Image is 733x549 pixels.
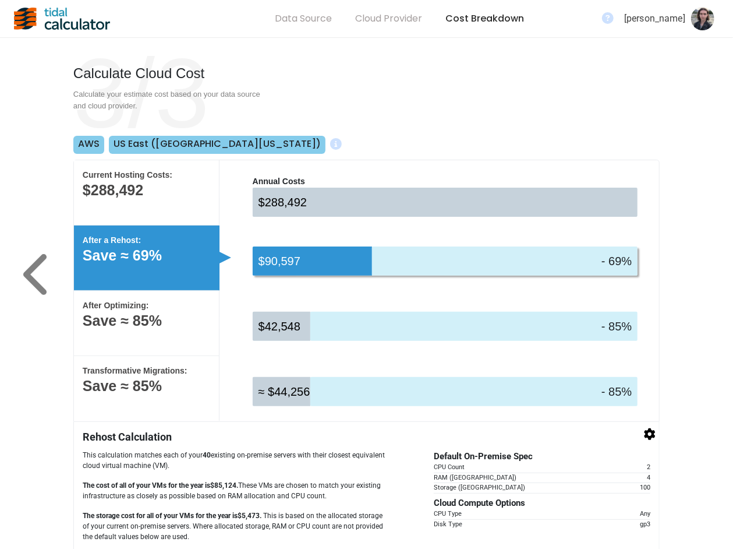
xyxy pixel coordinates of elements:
[74,511,396,542] p: This is based on the allocated storage of your current on-premise servers. Where allocated storag...
[203,451,211,459] b: 40
[434,483,525,493] div: Storage ([GEOGRAPHIC_DATA])
[14,1,226,37] a: home
[83,169,210,181] p: Current Hosting Costs:
[83,249,210,261] p: Save ≈ 69%
[83,234,210,247] p: After a Rehost:
[253,377,310,400] p: ≈ $44,256
[691,7,714,30] img: user-data
[83,512,263,520] b: The storage cost for all of your VMs for the year is $5,473 .
[83,300,210,312] p: After Optimizing:
[114,138,321,149] h5: US East ([GEOGRAPHIC_DATA][US_STATE])
[74,450,396,471] p: This calculation matches each of your existing on-premise servers with their closest equivalent c...
[253,312,300,335] p: $42,548
[73,89,210,98] h1: 3/3
[647,463,650,473] div: 2
[640,483,650,493] div: 100
[596,312,632,335] p: - 85%
[83,481,238,490] b: The cost of all of your VMs for the year is $85,124 .
[434,473,516,483] div: RAM ([GEOGRAPHIC_DATA])
[596,247,632,270] p: - 69%
[253,188,307,211] p: $288,492
[624,12,685,26] div: [PERSON_NAME]
[74,422,180,445] h1: Rehost Calculation
[434,520,462,530] div: Disk Type
[253,175,638,188] p: Annual Costs
[83,380,210,392] p: Save ≈ 85%
[602,12,619,26] a: FAQ
[596,377,632,400] p: - 85%
[83,365,210,377] p: Transformative Migrations:
[253,247,300,270] p: $90,597
[83,315,210,326] p: Save ≈ 85%
[434,497,525,510] div: Cloud Compute Options
[109,136,325,154] button: US East ([GEOGRAPHIC_DATA][US_STATE])
[434,509,462,519] div: CPU Type
[330,136,348,154] a: FAQ
[74,480,396,501] p: These VMs are chosen to match your existing infrastructure as closely as possible based on RAM al...
[83,184,210,196] p: $288,492
[647,473,650,483] div: 4
[619,3,719,34] button: [PERSON_NAME]user-data
[434,450,533,463] div: Default On-Premise Spec
[78,138,100,149] h5: AWS
[434,463,465,473] div: CPU Count
[640,520,650,530] div: gp3
[640,509,650,519] div: Any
